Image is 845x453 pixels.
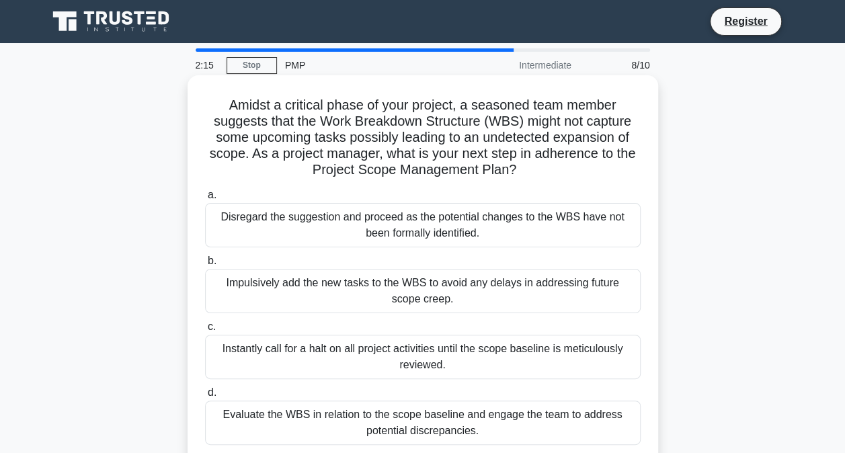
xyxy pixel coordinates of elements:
[205,203,641,247] div: Disregard the suggestion and proceed as the potential changes to the WBS have not been formally i...
[205,335,641,379] div: Instantly call for a halt on all project activities until the scope baseline is meticulously revi...
[462,52,579,79] div: Intermediate
[579,52,658,79] div: 8/10
[205,401,641,445] div: Evaluate the WBS in relation to the scope baseline and engage the team to address potential discr...
[208,255,216,266] span: b.
[204,97,642,179] h5: Amidst a critical phase of your project, a seasoned team member suggests that the Work Breakdown ...
[208,321,216,332] span: c.
[188,52,227,79] div: 2:15
[716,13,775,30] a: Register
[227,57,277,74] a: Stop
[277,52,462,79] div: PMP
[208,189,216,200] span: a.
[208,386,216,398] span: d.
[205,269,641,313] div: Impulsively add the new tasks to the WBS to avoid any delays in addressing future scope creep.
